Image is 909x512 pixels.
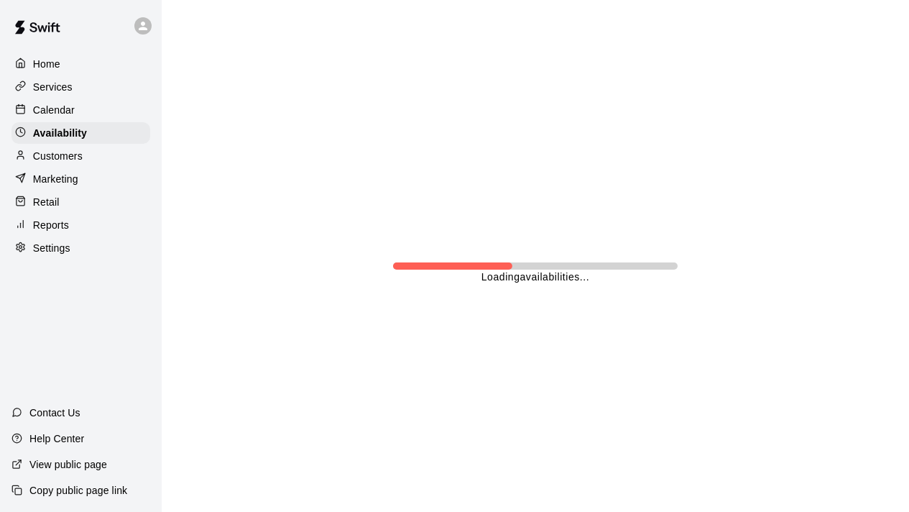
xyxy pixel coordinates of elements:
[11,214,150,236] a: Reports
[33,103,75,117] p: Calendar
[11,237,150,259] a: Settings
[11,122,150,144] a: Availability
[481,270,589,285] p: Loading availabilities ...
[29,457,107,472] p: View public page
[11,145,150,167] a: Customers
[11,168,150,190] a: Marketing
[33,57,60,71] p: Home
[33,126,87,140] p: Availability
[33,149,83,163] p: Customers
[33,241,70,255] p: Settings
[11,76,150,98] a: Services
[33,172,78,186] p: Marketing
[33,195,60,209] p: Retail
[11,191,150,213] a: Retail
[33,80,73,94] p: Services
[11,99,150,121] a: Calendar
[29,483,127,498] p: Copy public page link
[29,431,84,446] p: Help Center
[29,406,80,420] p: Contact Us
[11,53,150,75] a: Home
[33,218,69,232] p: Reports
